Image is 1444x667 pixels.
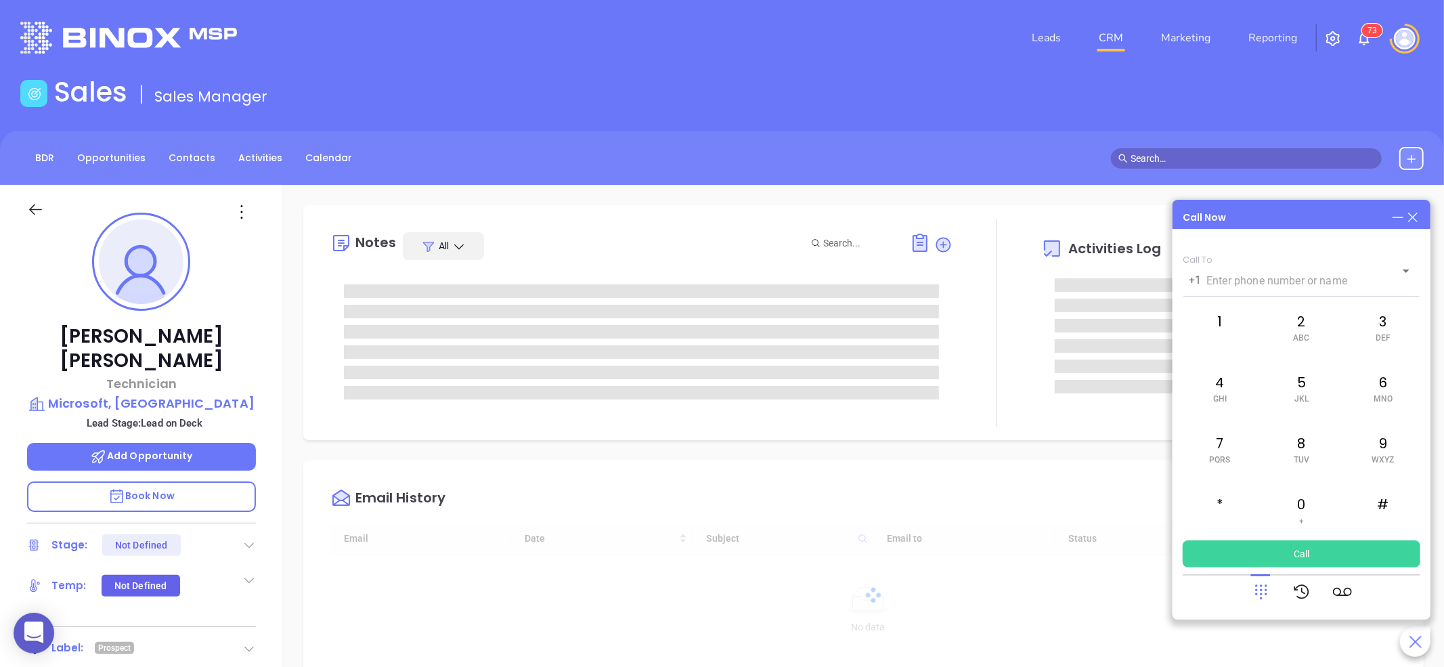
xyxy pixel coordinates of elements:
[1183,211,1227,225] div: Call Now
[51,535,88,555] div: Stage:
[51,576,87,596] div: Temp:
[297,147,360,169] a: Calendar
[230,147,290,169] a: Activities
[51,638,84,658] div: Label:
[115,534,167,556] div: Not Defined
[1183,422,1257,476] div: 7
[1368,26,1372,35] span: 7
[1346,422,1420,476] div: 9
[27,324,256,373] p: [PERSON_NAME] [PERSON_NAME]
[1183,361,1257,415] div: 4
[27,394,256,413] a: Microsoft, [GEOGRAPHIC_DATA]
[1374,394,1393,404] span: MNO
[1346,361,1420,415] div: 6
[1372,26,1377,35] span: 3
[54,76,127,108] h1: Sales
[90,449,193,462] span: Add Opportunity
[98,641,131,655] span: Prospect
[27,374,256,393] p: Technician
[1372,455,1394,465] span: WXYZ
[20,22,237,53] img: logo
[154,86,267,107] span: Sales Manager
[160,147,223,169] a: Contacts
[1026,24,1066,51] a: Leads
[1118,154,1128,163] span: search
[1183,300,1257,354] div: 1
[99,219,183,304] img: profile-user
[439,239,449,253] span: All
[1362,24,1382,37] sup: 73
[1264,422,1338,476] div: 8
[1189,272,1201,288] p: +1
[1210,455,1231,465] span: PQRS
[1293,333,1309,343] span: ABC
[1397,261,1416,280] button: Open
[1346,483,1420,537] div: #
[1093,24,1129,51] a: CRM
[1294,455,1309,465] span: TUV
[114,575,167,597] div: Not Defined
[355,491,445,509] div: Email History
[1264,300,1338,354] div: 2
[1394,28,1416,49] img: user
[1183,253,1213,266] span: Call To
[108,489,175,502] span: Book Now
[1325,30,1341,47] img: iconSetting
[1264,483,1338,537] div: 0
[1376,333,1391,343] span: DEF
[1299,516,1304,525] span: +
[1243,24,1303,51] a: Reporting
[1264,361,1338,415] div: 5
[355,236,397,249] div: Notes
[1156,24,1216,51] a: Marketing
[1206,274,1376,287] input: Enter phone number or name
[1068,242,1161,255] span: Activities Log
[1294,394,1309,404] span: JKL
[1356,30,1372,47] img: iconNotification
[27,147,62,169] a: BDR
[1183,540,1420,567] button: Call
[34,414,256,432] p: Lead Stage: Lead on Deck
[1213,394,1227,404] span: GHI
[1346,300,1420,354] div: 3
[823,236,895,251] input: Search...
[69,147,154,169] a: Opportunities
[1131,151,1374,166] input: Search…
